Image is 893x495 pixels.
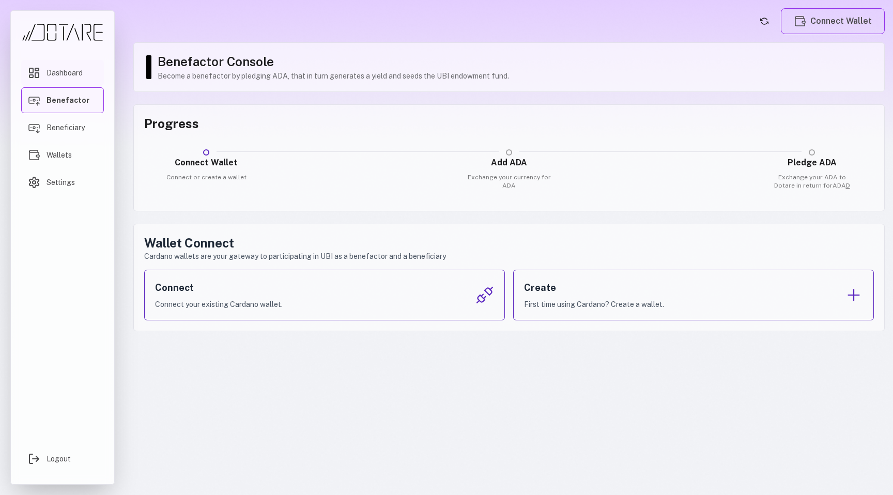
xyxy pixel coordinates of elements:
[21,23,104,41] img: Dotare Logo
[162,157,251,169] h3: Connect Wallet
[144,115,874,132] h3: Progress
[47,122,85,133] span: Beneficiary
[155,299,283,310] p: Connect your existing Cardano wallet.
[155,281,283,295] h3: Connect
[524,299,664,310] p: First time using Cardano? Create a wallet.
[781,8,885,34] button: Connect Wallet
[47,177,75,188] span: Settings
[144,251,874,261] p: Cardano wallets are your gateway to participating in UBI as a benefactor and a beneficiary
[47,68,83,78] span: Dashboard
[465,157,553,169] h3: Add ADA
[28,94,40,106] img: Benefactor
[158,71,874,81] p: Become a benefactor by pledging ADA, that in turn generates a yield and seeds the UBI endowment f...
[28,121,40,134] img: Beneficiary
[158,53,874,70] h1: Benefactor Console
[767,157,856,169] h3: Pledge ADA
[844,286,863,304] img: Create
[28,149,40,161] img: Wallets
[162,173,251,181] p: Connect or create a wallet
[144,235,874,251] h2: Wallet Connect
[475,286,494,304] img: Connect
[47,454,71,464] span: Logout
[756,13,773,29] button: Refresh account status
[47,95,89,105] span: Benefactor
[846,182,850,189] span: D
[767,173,856,190] p: Exchange your ADA to Dotare in return for
[465,173,553,190] p: Exchange your currency for ADA
[524,281,664,295] h3: Create
[47,150,72,160] span: Wallets
[833,182,850,189] span: ADA
[794,15,806,27] img: Wallets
